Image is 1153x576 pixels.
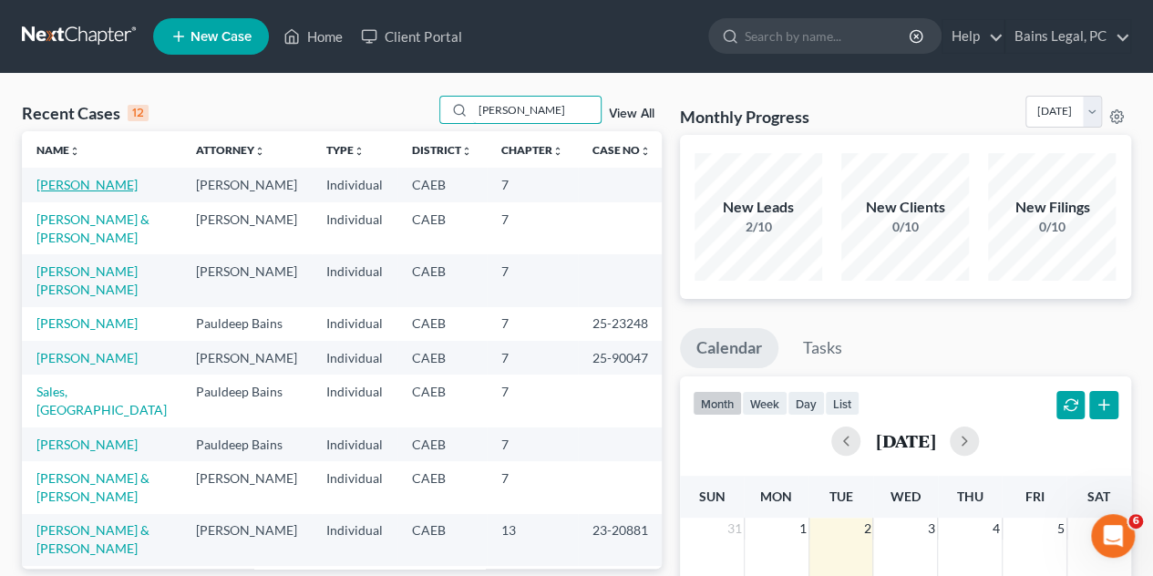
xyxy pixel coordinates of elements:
[829,489,852,504] span: Tue
[312,307,397,341] td: Individual
[1005,20,1130,53] a: Bains Legal, PC
[742,391,788,416] button: week
[693,391,742,416] button: month
[397,307,487,341] td: CAEB
[487,254,578,306] td: 7
[1128,514,1143,529] span: 6
[36,350,138,365] a: [PERSON_NAME]
[473,97,601,123] input: Search by name...
[698,489,725,504] span: Sun
[312,254,397,306] td: Individual
[36,177,138,192] a: [PERSON_NAME]
[22,102,149,124] div: Recent Cases
[397,341,487,375] td: CAEB
[312,514,397,566] td: Individual
[36,263,138,297] a: [PERSON_NAME] [PERSON_NAME]
[578,514,665,566] td: 23-20881
[36,143,80,157] a: Nameunfold_more
[861,518,872,540] span: 2
[988,197,1116,218] div: New Filings
[890,489,921,504] span: Wed
[352,20,470,53] a: Client Portal
[552,146,563,157] i: unfold_more
[957,489,983,504] span: Thu
[181,202,312,254] td: [PERSON_NAME]
[397,514,487,566] td: CAEB
[312,427,397,461] td: Individual
[487,202,578,254] td: 7
[312,341,397,375] td: Individual
[1091,514,1135,558] iframe: Intercom live chat
[397,202,487,254] td: CAEB
[36,211,149,245] a: [PERSON_NAME] & [PERSON_NAME]
[181,461,312,513] td: [PERSON_NAME]
[397,254,487,306] td: CAEB
[181,168,312,201] td: [PERSON_NAME]
[680,106,809,128] h3: Monthly Progress
[825,391,860,416] button: list
[487,307,578,341] td: 7
[942,20,1004,53] a: Help
[487,461,578,513] td: 7
[680,328,778,368] a: Calendar
[461,146,472,157] i: unfold_more
[181,254,312,306] td: [PERSON_NAME]
[745,19,911,53] input: Search by name...
[312,168,397,201] td: Individual
[190,30,252,44] span: New Case
[991,518,1002,540] span: 4
[726,518,744,540] span: 31
[181,375,312,427] td: Pauldeep Bains
[988,218,1116,236] div: 0/10
[326,143,365,157] a: Typeunfold_more
[695,218,822,236] div: 2/10
[412,143,472,157] a: Districtunfold_more
[181,514,312,566] td: [PERSON_NAME]
[181,341,312,375] td: [PERSON_NAME]
[787,328,859,368] a: Tasks
[36,437,138,452] a: [PERSON_NAME]
[312,202,397,254] td: Individual
[36,470,149,504] a: [PERSON_NAME] & [PERSON_NAME]
[501,143,563,157] a: Chapterunfold_more
[841,218,969,236] div: 0/10
[487,375,578,427] td: 7
[788,391,825,416] button: day
[196,143,265,157] a: Attorneyunfold_more
[36,315,138,331] a: [PERSON_NAME]
[69,146,80,157] i: unfold_more
[181,427,312,461] td: Pauldeep Bains
[695,197,822,218] div: New Leads
[1055,518,1066,540] span: 5
[397,461,487,513] td: CAEB
[640,146,651,157] i: unfold_more
[592,143,651,157] a: Case Nounfold_more
[578,307,665,341] td: 25-23248
[841,197,969,218] div: New Clients
[578,341,665,375] td: 25-90047
[274,20,352,53] a: Home
[397,427,487,461] td: CAEB
[926,518,937,540] span: 3
[128,105,149,121] div: 12
[397,168,487,201] td: CAEB
[312,375,397,427] td: Individual
[487,427,578,461] td: 7
[312,461,397,513] td: Individual
[798,518,808,540] span: 1
[36,384,167,417] a: Sales, [GEOGRAPHIC_DATA]
[875,431,935,450] h2: [DATE]
[760,489,792,504] span: Mon
[487,168,578,201] td: 7
[1024,489,1044,504] span: Fri
[609,108,654,120] a: View All
[487,341,578,375] td: 7
[487,514,578,566] td: 13
[254,146,265,157] i: unfold_more
[1087,489,1110,504] span: Sat
[36,522,149,556] a: [PERSON_NAME] & [PERSON_NAME]
[397,375,487,427] td: CAEB
[354,146,365,157] i: unfold_more
[181,307,312,341] td: Pauldeep Bains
